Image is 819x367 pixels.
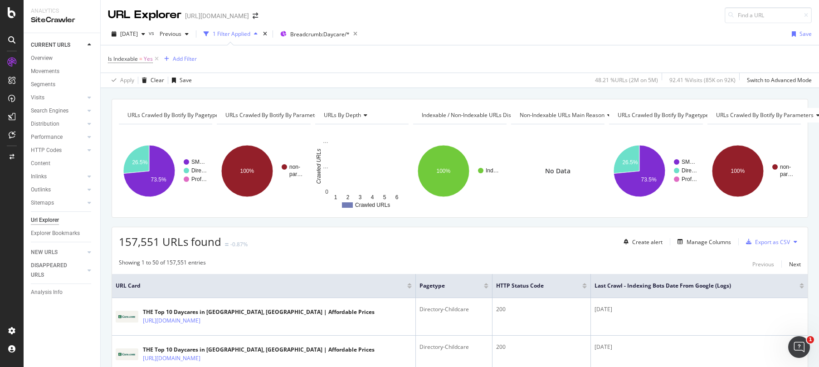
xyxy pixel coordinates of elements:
text: Ind… [486,167,499,174]
div: Analysis Info [31,288,63,297]
div: SiteCrawler [31,15,93,25]
h4: URLs Crawled By Botify By pagetype [126,108,232,122]
svg: A chart. [707,132,800,210]
div: [DATE] [595,343,804,351]
button: Apply [108,73,134,88]
text: non- [780,164,791,170]
span: = [139,55,142,63]
h4: Indexable / Non-Indexable URLs Distribution [420,108,546,122]
div: Sitemaps [31,198,54,208]
div: Create alert [632,238,663,246]
div: Distribution [31,119,59,129]
img: main image [116,311,138,323]
span: No Data [545,166,570,176]
div: arrow-right-arrow-left [253,13,258,19]
div: Explorer Bookmarks [31,229,80,238]
a: Movements [31,67,94,76]
a: Segments [31,80,94,89]
button: Previous [752,259,774,269]
span: 1 [807,336,814,343]
div: Showing 1 to 50 of 157,551 entries [119,259,206,269]
text: Crawled URLs [355,202,390,208]
div: URL Explorer [108,7,181,23]
div: Export as CSV [755,238,790,246]
div: THE Top 10 Daycares in [GEOGRAPHIC_DATA], [GEOGRAPHIC_DATA] | Affordable Prices [143,308,375,316]
text: 73.5% [641,176,657,183]
svg: A chart. [119,132,211,210]
span: Non-Indexable URLs Main Reason [520,111,604,119]
text: 100% [240,168,254,174]
a: Explorer Bookmarks [31,229,94,238]
input: Find a URL [725,7,812,23]
img: main image [116,348,138,360]
div: Apply [120,76,134,84]
a: NEW URLS [31,248,85,257]
div: A chart. [217,132,309,210]
a: Sitemaps [31,198,85,208]
button: Previous [156,27,192,41]
text: 6 [395,194,398,201]
a: Distribution [31,119,85,129]
a: DISAPPEARED URLS [31,261,85,280]
span: 157,551 URLs found [119,234,221,249]
text: 5 [383,194,386,201]
div: 48.21 % URLs ( 2M on 5M ) [595,76,658,84]
div: THE Top 10 Daycares in [GEOGRAPHIC_DATA], [GEOGRAPHIC_DATA] | Affordable Prices [143,346,375,354]
h4: URLs Crawled By Botify By parameters [224,108,336,122]
a: Content [31,159,94,168]
div: Switch to Advanced Mode [747,76,812,84]
text: par… [780,171,793,177]
div: 200 [496,305,587,313]
span: vs [149,29,156,37]
div: Outlinks [31,185,51,195]
button: Switch to Advanced Mode [743,73,812,88]
span: URLs Crawled By Botify By parameters [716,111,814,119]
a: Overview [31,54,94,63]
a: Analysis Info [31,288,94,297]
text: 4 [370,194,374,201]
button: Add Filter [161,54,197,64]
div: Next [789,260,801,268]
a: HTTP Codes [31,146,85,155]
button: [DATE] [108,27,149,41]
button: Next [789,259,801,269]
button: 1 Filter Applied [200,27,261,41]
svg: A chart. [609,132,702,210]
button: Clear [138,73,164,88]
div: -0.87% [230,240,248,248]
div: Save [180,76,192,84]
span: URLs Crawled By Botify By pagetype [618,111,709,119]
svg: A chart. [315,132,408,210]
text: 73.5% [151,176,166,183]
div: CURRENT URLS [31,40,70,50]
div: 92.41 % Visits ( 85K on 92K ) [669,76,736,84]
a: Inlinks [31,172,85,181]
span: pagetype [419,282,470,290]
text: 100% [436,168,450,174]
div: Clear [151,76,164,84]
text: 0 [325,189,328,195]
a: Outlinks [31,185,85,195]
text: Crawled URLs [316,149,322,184]
text: 2 [346,194,349,201]
span: Breadcrumb: Daycare/* [290,30,350,38]
div: Content [31,159,50,168]
div: Add Filter [173,55,197,63]
span: 2025 Sep. 1st [120,30,138,38]
div: Movements [31,67,59,76]
text: Dire… [682,167,697,174]
span: Yes [144,53,153,65]
div: Visits [31,93,44,103]
div: Directory-Childcare [419,343,488,351]
div: Directory-Childcare [419,305,488,313]
button: Save [788,27,812,41]
text: Prof… [191,176,207,182]
text: … [323,163,328,170]
text: 3 [358,194,361,201]
span: Indexable / Non-Indexable URLs distribution [422,111,532,119]
span: URLs by Depth [324,111,361,119]
text: SM… [682,159,695,165]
